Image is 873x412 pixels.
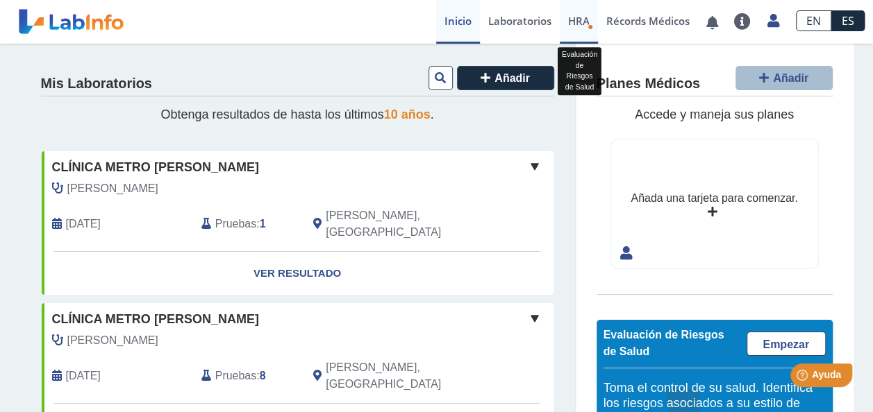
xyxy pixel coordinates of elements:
span: Evaluación de Riesgos de Salud [604,329,724,357]
span: Pruebas [215,216,256,232]
button: Añadir [735,66,833,90]
b: 1 [260,218,266,230]
span: HRA [568,14,590,28]
font: : [256,216,259,232]
span: Clínica Metro [PERSON_NAME] [52,310,259,329]
a: ES [831,10,865,31]
span: Añadir [773,72,808,84]
font: : [256,368,259,384]
span: Pruebas [215,368,256,384]
iframe: Help widget launcher [749,358,858,397]
span: Accede y maneja sus planes [635,108,794,121]
span: 2025-01-30 [66,368,101,384]
span: Ponce, PR [326,207,479,241]
span: Clínica Metro [PERSON_NAME] [52,158,259,177]
span: 2025-01-31 [66,216,101,232]
span: Valentin Mari, Maria [67,180,158,197]
h4: Mis Laboratorios [41,76,152,92]
button: Añadir [457,66,554,90]
a: Empezar [747,332,826,356]
span: Añadir [494,72,530,84]
a: EN [796,10,831,31]
div: Añada una tarjeta para comenzar. [631,190,797,207]
span: Ponce, PR [326,359,479,393]
h4: Planes Médicos [597,76,700,92]
b: 8 [260,370,266,381]
span: Empezar [763,338,809,350]
a: Ver Resultado [42,252,554,295]
span: Evaluación de Riesgos de Salud [562,50,597,91]
span: Obtenga resultados de hasta los últimos . [160,108,433,121]
span: 10 años [384,108,431,121]
span: Valentin Mari, Maria [67,332,158,349]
